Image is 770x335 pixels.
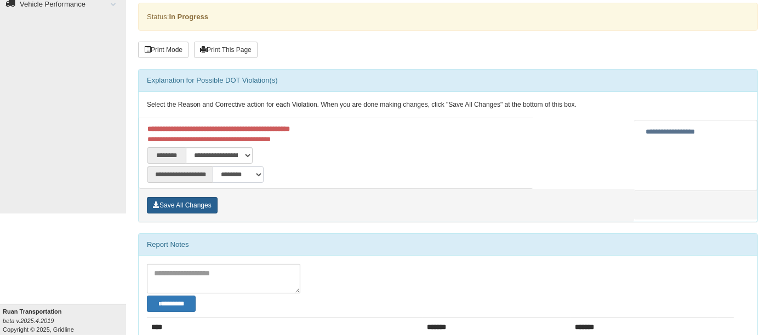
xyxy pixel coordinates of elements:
[147,296,196,311] button: Change Filter Options
[3,308,62,315] b: Ruan Transportation
[138,3,758,31] div: Status:
[147,197,218,213] button: Save
[194,42,258,58] button: Print This Page
[3,317,54,324] i: beta v.2025.4.2019
[139,234,757,256] div: Report Notes
[3,307,126,334] div: Copyright © 2025, Gridline
[139,92,757,118] div: Select the Reason and Corrective action for each Violation. When you are done making changes, cli...
[169,13,208,21] strong: In Progress
[138,42,189,58] button: Print Mode
[139,70,757,91] div: Explanation for Possible DOT Violation(s)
